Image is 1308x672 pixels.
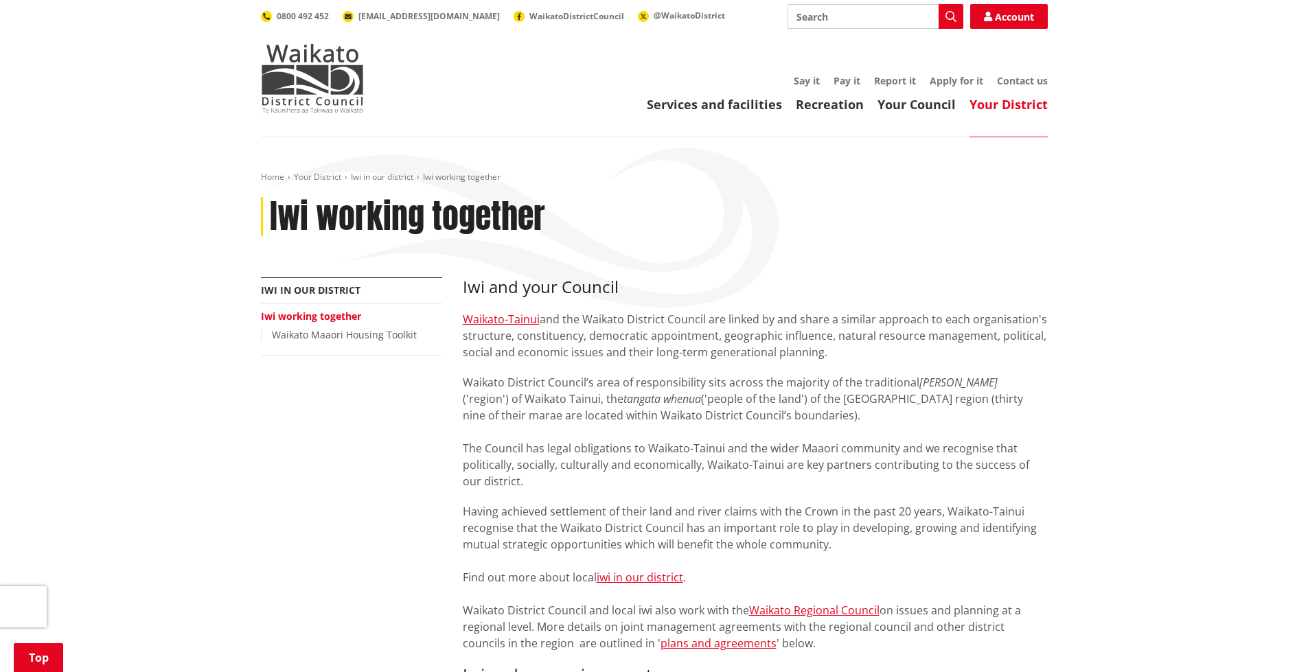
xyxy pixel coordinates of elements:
a: [EMAIL_ADDRESS][DOMAIN_NAME] [343,10,500,22]
h3: Iwi and your Council [463,277,1048,297]
span: WaikatoDistrictCouncil [529,10,624,22]
span: Iwi working together [423,171,501,183]
h1: Iwi working together [270,197,545,237]
nav: breadcrumb [261,172,1048,183]
a: @WaikatoDistrict [638,10,725,21]
a: 0800 492 452 [261,10,329,22]
a: Apply for it [930,74,983,87]
span: and the Waikato District Council are linked by and share a similar approach to each organisation'... [463,312,1047,360]
a: Waikato-Tainui [463,312,540,327]
span: Find out more about local [463,570,597,585]
a: Top [14,643,63,672]
a: Home [261,171,284,183]
a: Waikato Regional Council [749,603,880,618]
a: plans and agreements [661,636,777,651]
a: Iwi in our district [351,171,413,183]
p: Having achieved settlement of their land and river claims with the Crown in the past 20 years, Wa... [463,503,1048,651]
a: Your District [294,171,341,183]
p: Waikato District Council’s area of responsibility sits across the majority of the traditional ('r... [463,374,1048,489]
a: WaikatoDistrictCouncil [514,10,624,22]
a: iwi in our district [597,570,683,585]
em: [PERSON_NAME] [919,375,998,390]
a: Your District [969,96,1048,113]
a: Recreation [796,96,864,113]
img: Waikato District Council - Te Kaunihera aa Takiwaa o Waikato [261,44,364,113]
a: Contact us [997,74,1048,87]
input: Search input [788,4,963,29]
a: Services and facilities [647,96,782,113]
em: tangata whenua [623,391,701,406]
span: @WaikatoDistrict [654,10,725,21]
a: Account [970,4,1048,29]
a: Your Council [877,96,956,113]
a: Pay it [834,74,860,87]
span: [EMAIL_ADDRESS][DOMAIN_NAME] [358,10,500,22]
a: Report it [874,74,916,87]
span: 0800 492 452 [277,10,329,22]
a: Iwi working together [261,310,361,323]
span: . Waikato District Council and local iwi also work with the on issues and planning at a regional ... [463,570,1021,651]
a: Iwi in our district [261,283,360,297]
a: Say it [794,74,820,87]
a: Waikato Maaori Housing Toolkit [272,328,417,341]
